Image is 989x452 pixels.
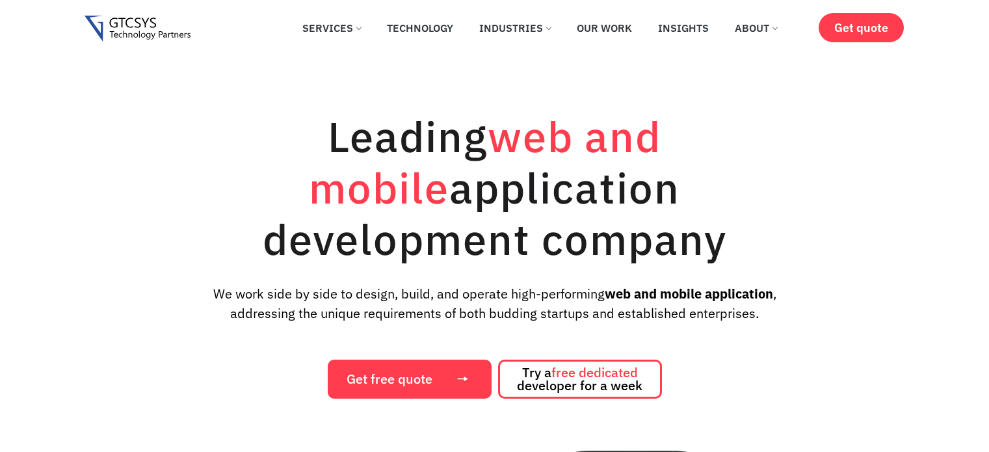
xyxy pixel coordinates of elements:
[202,111,787,265] h1: Leading application development company
[605,285,773,302] strong: web and mobile application
[567,14,642,42] a: Our Work
[834,21,888,34] span: Get quote
[469,14,560,42] a: Industries
[725,14,787,42] a: About
[347,373,432,386] span: Get free quote
[498,360,662,399] a: Try afree dedicated developer for a week
[648,14,719,42] a: Insights
[191,284,797,323] p: We work side by side to design, build, and operate high-performing , addressing the unique requir...
[551,364,638,381] span: free dedicated
[293,14,371,42] a: Services
[85,16,191,42] img: Gtcsys logo
[377,14,463,42] a: Technology
[309,109,661,215] span: web and mobile
[819,13,904,42] a: Get quote
[328,360,492,399] a: Get free quote
[517,366,642,392] span: Try a developer for a week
